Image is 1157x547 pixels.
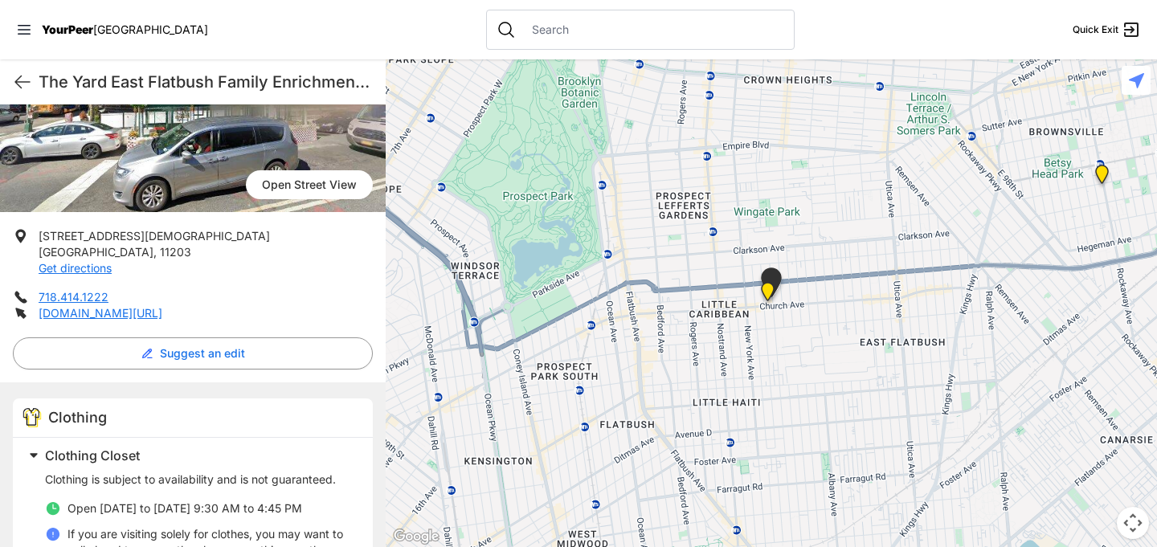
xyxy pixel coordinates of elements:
[42,25,208,35] a: YourPeer[GEOGRAPHIC_DATA]
[39,261,112,275] a: Get directions
[39,290,108,304] a: 718.414.1222
[522,22,784,38] input: Search
[48,409,107,426] span: Clothing
[160,345,245,361] span: Suggest an edit
[13,337,373,369] button: Suggest an edit
[45,447,140,463] span: Clothing Closet
[390,526,443,547] img: Google
[153,245,157,259] span: ,
[39,71,373,93] h1: The Yard East Flatbush Family Enrichment Center (FEC)
[160,245,191,259] span: 11203
[758,267,785,304] div: Rising Ground
[42,22,93,36] span: YourPeer
[39,245,153,259] span: [GEOGRAPHIC_DATA]
[246,170,373,199] span: Open Street View
[1073,23,1118,36] span: Quick Exit
[1073,20,1141,39] a: Quick Exit
[93,22,208,36] span: [GEOGRAPHIC_DATA]
[390,526,443,547] a: Open this area in Google Maps (opens a new window)
[39,306,162,320] a: [DOMAIN_NAME][URL]
[1092,165,1112,190] div: Brooklyn DYCD Youth Drop-in Center
[39,229,270,243] span: [STREET_ADDRESS][DEMOGRAPHIC_DATA]
[1117,507,1149,539] button: Map camera controls
[45,471,354,488] p: Clothing is subject to availability and is not guaranteed.
[67,501,302,515] span: Open [DATE] to [DATE] 9:30 AM to 4:45 PM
